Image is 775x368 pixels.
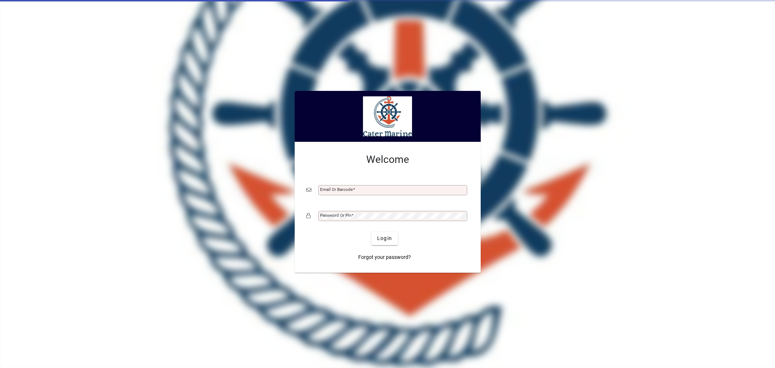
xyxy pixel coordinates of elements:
[320,213,351,218] mat-label: Password or Pin
[358,253,411,261] span: Forgot your password?
[371,232,398,245] button: Login
[377,235,392,242] span: Login
[320,187,353,192] mat-label: Email or Barcode
[355,251,414,264] a: Forgot your password?
[306,153,469,166] h2: Welcome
